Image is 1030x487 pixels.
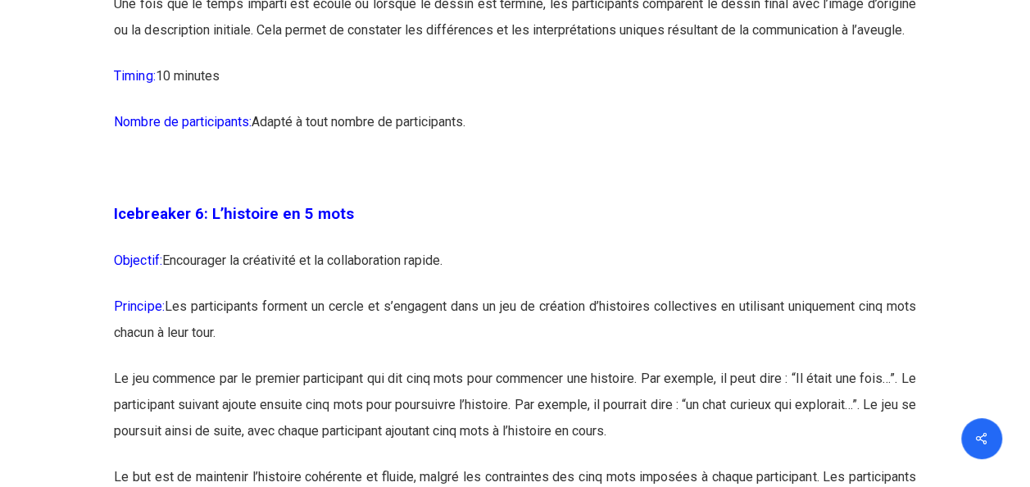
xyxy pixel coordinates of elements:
span: Objectif: [114,253,161,268]
p: Encourager la créativité et la collaboration rapide. [114,248,915,294]
span: Timing: [114,68,155,84]
span: Nombre de participants: [114,114,251,130]
p: Les participants forment un cercle et s’engagent dans un jeu de création d’histoires collectives ... [114,294,915,366]
p: Adapté à tout nombre de participants. [114,109,915,155]
span: Icebreaker 6: L’histoire en 5 mots [114,205,353,223]
p: Le jeu commence par le premier participant qui dit cinq mots pour commencer une histoire. Par exe... [114,366,915,464]
p: 10 minutes [114,63,915,109]
span: Principe: [114,298,164,314]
